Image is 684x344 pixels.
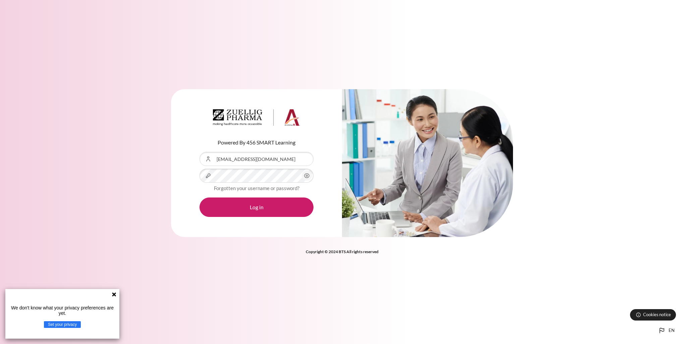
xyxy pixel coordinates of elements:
a: Forgotten your username or password? [214,185,299,191]
strong: Copyright © 2024 BTS All rights reserved [306,249,379,254]
a: Architeck [213,109,300,129]
p: Powered By 456 SMART Learning [199,138,313,147]
span: Cookies notice [643,311,671,318]
button: Log in [199,197,313,217]
button: Set your privacy [44,321,81,328]
img: Architeck [213,109,300,126]
button: Languages [655,324,677,337]
button: Cookies notice [630,309,676,321]
p: We don't know what your privacy preferences are yet. [8,305,117,316]
span: en [669,327,675,334]
input: Username or Email Address [199,152,313,166]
